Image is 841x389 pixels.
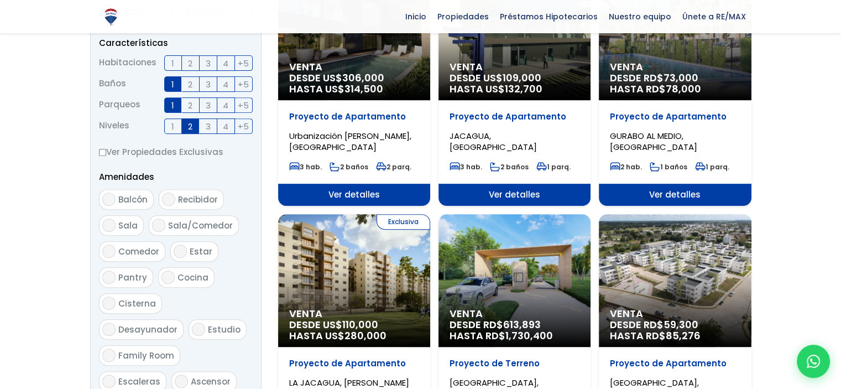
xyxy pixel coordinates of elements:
[171,98,174,112] span: 1
[289,72,419,95] span: DESDE US$
[610,72,740,95] span: DESDE RD$
[505,82,542,96] span: 132,700
[344,82,383,96] span: 314,500
[238,56,249,70] span: +5
[118,194,148,205] span: Balcón
[330,162,368,172] span: 2 baños
[175,375,188,388] input: Ascensor
[450,111,579,122] p: Proyecto de Apartamento
[289,61,419,72] span: Venta
[102,323,116,336] input: Desayunador
[610,61,740,72] span: Venta
[342,318,378,331] span: 110,000
[118,324,177,335] span: Desayunador
[503,318,541,331] span: 613,893
[102,245,116,258] input: Comedor
[438,184,591,206] span: Ver detalles
[208,324,241,335] span: Estudio
[188,120,192,133] span: 2
[610,319,740,341] span: DESDE RD$
[664,318,698,331] span: 59,300
[118,298,156,309] span: Cisterna
[289,330,419,341] span: HASTA US$
[432,8,494,25] span: Propiedades
[400,8,432,25] span: Inicio
[162,193,175,206] input: Recibidor
[102,297,116,310] input: Cisterna
[376,162,411,172] span: 2 parq.
[223,120,228,133] span: 4
[191,376,231,387] span: Ascensor
[99,97,140,113] span: Parqueos
[161,271,175,284] input: Cocina
[450,330,579,341] span: HASTA RD$
[450,72,579,95] span: DESDE US$
[192,323,205,336] input: Estudio
[152,219,165,232] input: Sala/Comedor
[610,162,642,172] span: 2 hab.
[599,184,751,206] span: Ver detalles
[450,61,579,72] span: Venta
[118,376,160,387] span: Escaleras
[102,219,116,232] input: Sala
[450,308,579,319] span: Venta
[503,71,541,85] span: 109,000
[450,162,482,172] span: 3 hab.
[377,214,430,230] span: Exclusiva
[289,319,419,341] span: DESDE US$
[190,246,212,257] span: Estar
[174,245,187,258] input: Estar
[695,162,729,172] span: 1 parq.
[206,98,211,112] span: 3
[505,329,553,343] span: 1,730,400
[677,8,751,25] span: Únete a RE/MAX
[610,358,740,369] p: Proyecto de Apartamento
[118,246,159,257] span: Comedor
[102,375,116,388] input: Escaleras
[206,56,211,70] span: 3
[664,71,698,85] span: 73,000
[118,272,147,283] span: Pantry
[342,71,384,85] span: 306,000
[490,162,529,172] span: 2 baños
[99,36,253,50] p: Características
[450,84,579,95] span: HASTA US$
[99,76,126,92] span: Baños
[603,8,677,25] span: Nuestro equipo
[188,56,192,70] span: 2
[188,98,192,112] span: 2
[610,330,740,341] span: HASTA RD$
[171,56,174,70] span: 1
[223,77,228,91] span: 4
[278,184,430,206] span: Ver detalles
[536,162,571,172] span: 1 parq.
[610,308,740,319] span: Venta
[102,271,116,284] input: Pantry
[206,77,211,91] span: 3
[168,220,233,231] span: Sala/Comedor
[650,162,687,172] span: 1 baños
[177,272,208,283] span: Cocina
[289,130,411,153] span: Urbanización [PERSON_NAME], [GEOGRAPHIC_DATA]
[450,319,579,341] span: DESDE RD$
[171,120,174,133] span: 1
[289,358,419,369] p: Proyecto de Apartamento
[494,8,603,25] span: Préstamos Hipotecarios
[99,145,253,159] label: Ver Propiedades Exclusivas
[223,56,228,70] span: 4
[289,162,322,172] span: 3 hab.
[118,350,174,361] span: Family Room
[102,349,116,362] input: Family Room
[171,77,174,91] span: 1
[666,329,701,343] span: 85,276
[666,82,701,96] span: 78,000
[101,7,121,27] img: Logo de REMAX
[238,98,249,112] span: +5
[99,170,253,184] p: Amenidades
[344,329,386,343] span: 280,000
[289,308,419,319] span: Venta
[178,194,218,205] span: Recibidor
[118,220,138,231] span: Sala
[99,55,156,71] span: Habitaciones
[238,120,249,133] span: +5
